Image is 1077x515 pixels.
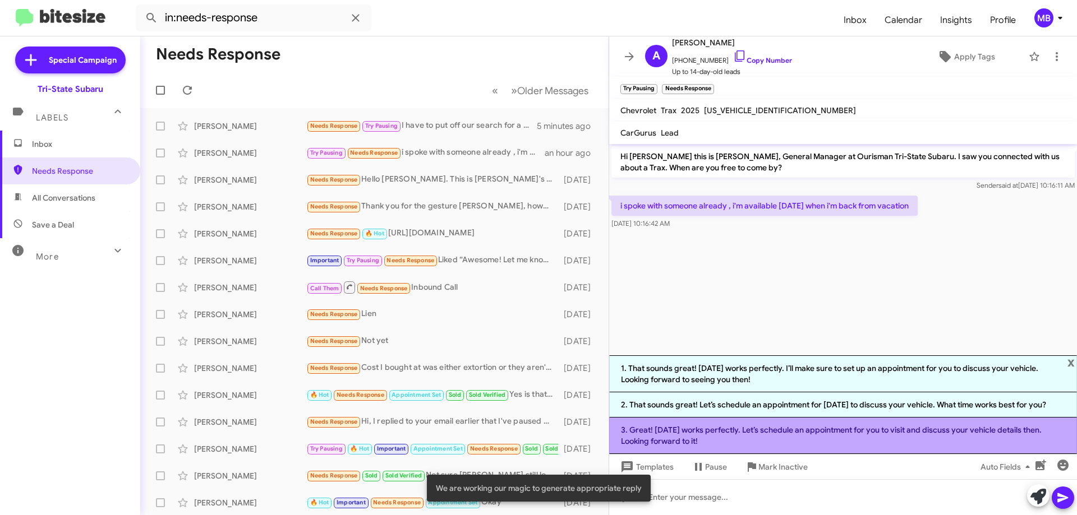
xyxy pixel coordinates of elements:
span: [DATE] 10:16:42 AM [611,219,670,228]
div: [PERSON_NAME] [194,228,306,239]
a: Inbox [835,4,876,36]
button: Previous [485,79,505,102]
div: Inbound Call [306,280,558,294]
span: Call Them [310,285,339,292]
span: Needs Response [470,445,518,452]
button: MB [1025,8,1065,27]
span: Important [310,257,339,264]
div: [PERSON_NAME] [194,389,306,401]
div: Hi, I replied to your email earlier that I've paused my auto search at this time and will reach o... [306,415,558,428]
span: Try Pausing [365,122,398,129]
small: Needs Response [662,84,714,94]
div: [PERSON_NAME] [194,336,306,347]
div: We have a meeting scheduled for 11AM [DATE]. [306,442,558,455]
li: 3. Great! [DATE] works perfectly. Let’s schedule an appointment for you to visit and discuss your... [609,417,1077,454]
span: Sold Verified [545,445,582,452]
span: Needs Response [373,499,421,506]
span: We are working our magic to generate appropriate reply [436,482,642,494]
div: [DATE] [558,174,600,185]
span: Needs Response [310,310,358,318]
div: [URL][DOMAIN_NAME] [306,227,558,240]
div: Okay [306,496,558,509]
div: [DATE] [558,201,600,212]
li: 2. That sounds great! Let’s schedule an appointment for [DATE] to discuss your vehicle. What time... [609,392,1077,417]
span: Try Pausing [310,149,343,156]
span: Needs Response [310,230,358,237]
span: Needs Response [310,203,358,210]
span: Needs Response [310,122,358,129]
button: Pause [683,457,736,477]
span: Templates [618,457,674,477]
span: CarGurus [620,128,656,138]
div: [PERSON_NAME] [194,309,306,320]
div: [DATE] [558,228,600,239]
span: Sold [365,472,378,479]
div: Liked “Awesome! Let me know if the meantime if you have any questions that I can help with!” [306,254,558,267]
span: Needs Response [350,149,398,156]
div: [DATE] [558,416,600,428]
span: Try Pausing [347,257,379,264]
a: Profile [981,4,1025,36]
div: [DATE] [558,282,600,293]
span: [PERSON_NAME] [672,36,792,49]
div: Not yet [306,335,558,347]
div: Cost I bought at was either extortion or they aren't holding value - I'm in 5 digit hole without ... [306,361,558,374]
span: Try Pausing [310,445,343,452]
div: [DATE] [558,309,600,320]
div: 5 minutes ago [537,120,600,132]
div: I have to put off our search for a few weeks due to a pressing matter at work. I will reach back ... [306,119,537,132]
button: Mark Inactive [736,457,817,477]
small: Try Pausing [620,84,657,94]
span: » [511,83,517,98]
span: Labels [36,113,68,123]
span: Appointment Set [392,391,441,398]
div: [PERSON_NAME] [194,120,306,132]
span: A [652,47,660,65]
div: [DATE] [558,389,600,401]
span: Trax [661,105,676,115]
div: Lien [306,308,558,321]
span: 2025 [681,105,699,115]
div: [PERSON_NAME] [194,174,306,185]
div: Not sure [PERSON_NAME] still looking things over and looking at deals [306,469,558,482]
div: [PERSON_NAME] [194,416,306,428]
div: [DATE] [558,443,600,454]
span: « [492,83,498,98]
span: Sold Verified [469,391,506,398]
input: Search [136,4,371,31]
span: Needs Response [310,418,358,425]
div: [PERSON_NAME] [194,470,306,481]
div: [PERSON_NAME] [194,363,306,374]
span: Needs Response [310,176,358,183]
span: Pause [705,457,727,477]
li: 1. That sounds great! [DATE] works perfectly. I’ll make sure to set up an appointment for you to ... [609,355,1077,392]
nav: Page navigation example [486,79,595,102]
span: Important [337,499,366,506]
span: More [36,252,59,262]
a: Insights [931,4,981,36]
span: Special Campaign [49,54,117,66]
div: [DATE] [558,363,600,374]
span: Sold Verified [385,472,422,479]
span: Needs Response [386,257,434,264]
a: Calendar [876,4,931,36]
button: Apply Tags [908,47,1023,67]
span: Auto Fields [981,457,1034,477]
span: Important [377,445,406,452]
button: Auto Fields [972,457,1043,477]
span: Lead [661,128,679,138]
div: [DATE] [558,255,600,266]
p: i spoke with someone already , i'm available [DATE] when i'm back from vacation [611,196,918,216]
div: Tri-State Subaru [38,83,103,95]
span: 🔥 Hot [310,499,329,506]
div: Hello [PERSON_NAME]. This is [PERSON_NAME]'s wife's email. So I am going to give you his email: [... [306,173,558,186]
button: Next [504,79,595,102]
div: [PERSON_NAME] [194,147,306,159]
div: an hour ago [545,147,600,159]
span: x [1067,355,1075,369]
span: Appointment Set [413,445,463,452]
span: Older Messages [517,85,588,97]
